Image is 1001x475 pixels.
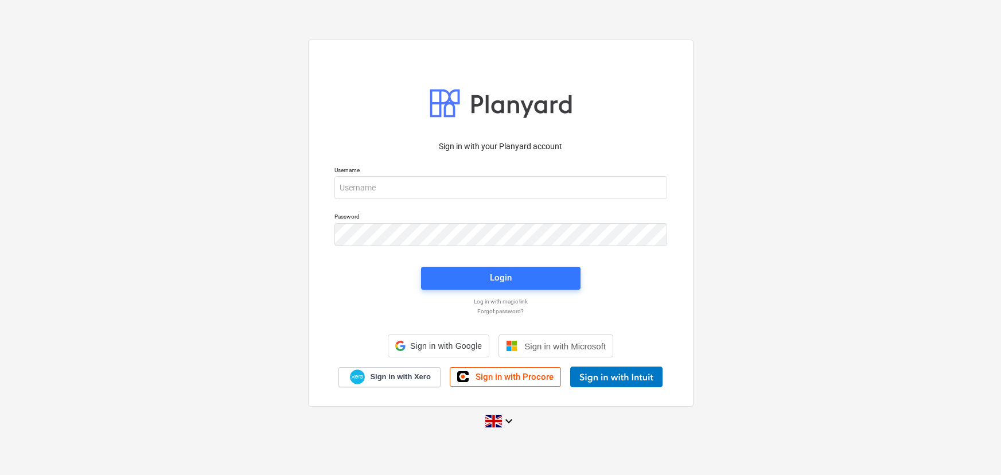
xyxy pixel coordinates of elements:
input: Username [334,176,667,199]
a: Sign in with Xero [338,367,441,387]
img: Xero logo [350,369,365,385]
a: Sign in with Procore [450,367,561,387]
p: Sign in with your Planyard account [334,141,667,153]
span: Sign in with Google [410,341,482,351]
span: Sign in with Procore [476,372,554,382]
div: Login [490,270,512,285]
img: Microsoft logo [506,340,517,352]
p: Username [334,166,667,176]
span: Sign in with Microsoft [524,341,606,351]
div: Sign in with Google [388,334,489,357]
button: Login [421,267,581,290]
a: Forgot password? [329,307,673,315]
a: Log in with magic link [329,298,673,305]
span: Sign in with Xero [370,372,430,382]
p: Password [334,213,667,223]
i: keyboard_arrow_down [502,414,516,428]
